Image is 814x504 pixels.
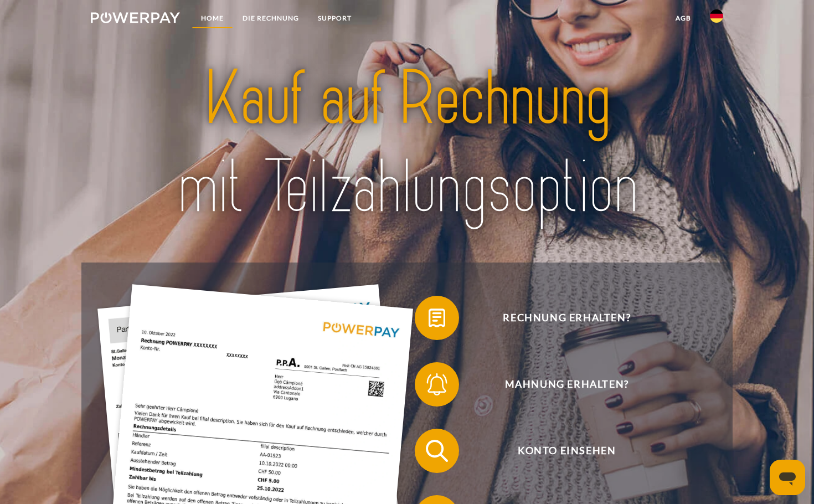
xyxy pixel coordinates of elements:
span: Rechnung erhalten? [431,296,703,340]
button: Konto einsehen [415,429,703,473]
img: qb_bell.svg [423,371,451,398]
img: de [710,9,723,23]
button: Mahnung erhalten? [415,362,703,407]
span: Mahnung erhalten? [431,362,703,407]
img: qb_bill.svg [423,304,451,332]
a: SUPPORT [308,8,361,28]
a: DIE RECHNUNG [233,8,308,28]
img: qb_search.svg [423,437,451,465]
img: logo-powerpay-white.svg [91,12,180,23]
a: agb [666,8,700,28]
img: title-powerpay_de.svg [122,50,692,236]
button: Rechnung erhalten? [415,296,703,340]
span: Konto einsehen [431,429,703,473]
a: Home [192,8,233,28]
iframe: Schaltfläche zum Öffnen des Messaging-Fensters [770,460,805,495]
